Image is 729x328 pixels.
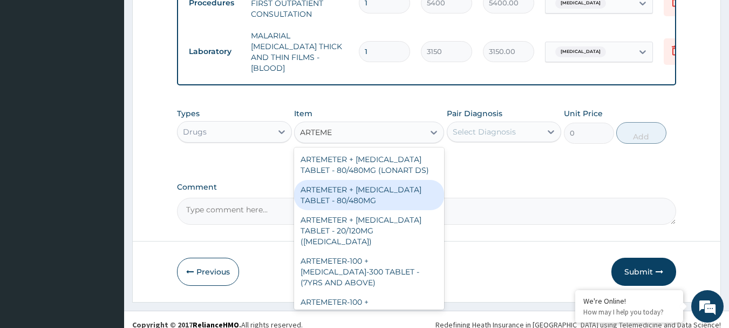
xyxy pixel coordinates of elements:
div: Chat with us now [56,61,181,75]
label: Types [177,109,200,118]
textarea: Type your message and hit 'Enter' [5,216,206,253]
p: How may I help you today? [583,307,675,317]
td: MALARIAL [MEDICAL_DATA] THICK AND THIN FILMS - [BLOOD] [246,25,353,79]
button: Add [616,122,666,144]
span: We're online! [63,96,149,205]
div: Minimize live chat window [177,5,203,31]
label: Unit Price [564,108,603,119]
button: Previous [177,258,239,286]
div: Drugs [183,126,207,137]
img: d_794563401_company_1708531726252_794563401 [20,54,44,81]
button: Submit [611,258,676,286]
span: [MEDICAL_DATA] [555,46,606,57]
label: Item [294,108,312,119]
div: We're Online! [583,296,675,306]
div: ARTEMETER-100 + [MEDICAL_DATA]-300 TABLET - (7YRS AND ABOVE) [294,251,444,292]
div: Select Diagnosis [453,126,516,137]
div: ARTEMETER + [MEDICAL_DATA] TABLET - 20/120MG ([MEDICAL_DATA]) [294,210,444,251]
label: Pair Diagnosis [447,108,502,119]
label: Comment [177,183,677,192]
div: ARTEMETER + [MEDICAL_DATA] TABLET - 80/480MG [294,180,444,210]
td: Laboratory [183,42,246,62]
div: ARTEMETER + [MEDICAL_DATA] TABLET - 80/480MG (LONART DS) [294,150,444,180]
